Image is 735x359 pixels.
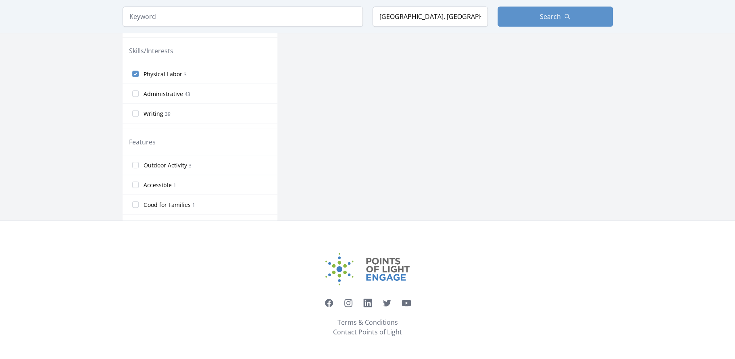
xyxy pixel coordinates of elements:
[129,46,173,56] legend: Skills/Interests
[333,327,402,337] a: Contact Points of Light
[132,162,139,168] input: Outdoor Activity 3
[185,91,190,98] span: 43
[132,201,139,208] input: Good for Families 1
[144,110,163,118] span: Writing
[189,162,192,169] span: 3
[540,12,561,21] span: Search
[132,71,139,77] input: Physical Labor 3
[123,6,363,27] input: Keyword
[144,70,182,78] span: Physical Labor
[337,317,398,327] a: Terms & Conditions
[144,181,172,189] span: Accessible
[144,90,183,98] span: Administrative
[132,110,139,117] input: Writing 39
[144,161,187,169] span: Outdoor Activity
[144,201,191,209] span: Good for Families
[132,90,139,97] input: Administrative 43
[173,182,176,189] span: 1
[325,253,410,285] img: Points of Light Engage
[132,182,139,188] input: Accessible 1
[165,111,171,117] span: 39
[129,137,156,147] legend: Features
[498,6,613,27] button: Search
[184,71,187,78] span: 3
[373,6,488,27] input: Location
[192,202,195,209] span: 1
